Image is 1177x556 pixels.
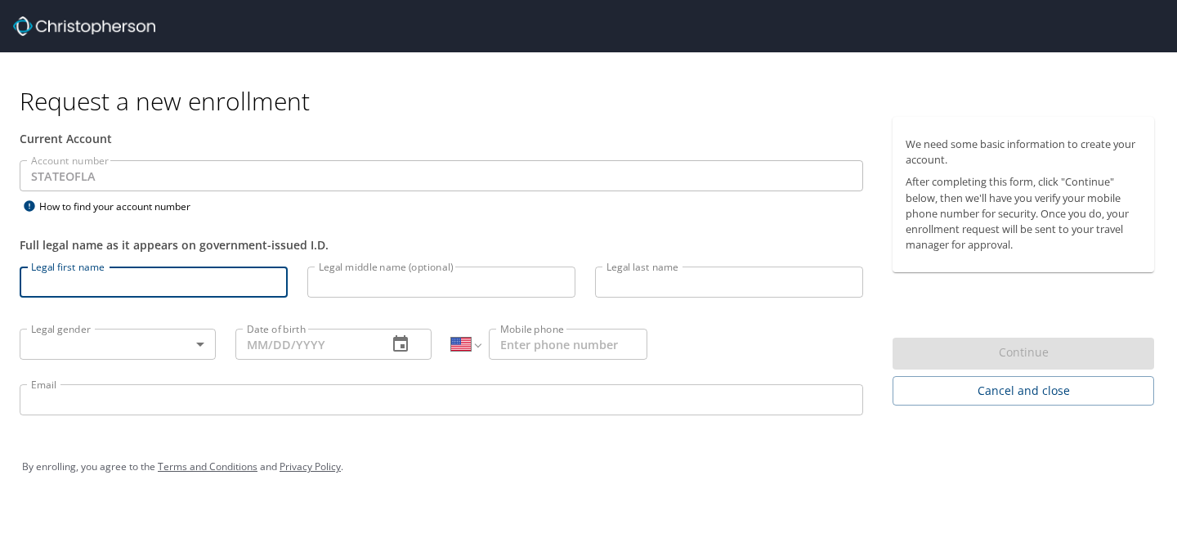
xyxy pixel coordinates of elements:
a: Terms and Conditions [158,460,257,473]
div: Full legal name as it appears on government-issued I.D. [20,236,863,253]
a: Privacy Policy [280,460,341,473]
div: ​ [20,329,216,360]
span: Cancel and close [906,381,1141,401]
div: By enrolling, you agree to the and . [22,446,1155,487]
p: After completing this form, click "Continue" below, then we'll have you verify your mobile phone ... [906,174,1141,253]
button: Cancel and close [893,376,1154,406]
input: Enter phone number [489,329,647,360]
p: We need some basic information to create your account. [906,137,1141,168]
img: cbt logo [13,16,155,36]
div: Current Account [20,130,863,147]
div: How to find your account number [20,196,224,217]
input: MM/DD/YYYY [235,329,374,360]
h1: Request a new enrollment [20,85,1167,117]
